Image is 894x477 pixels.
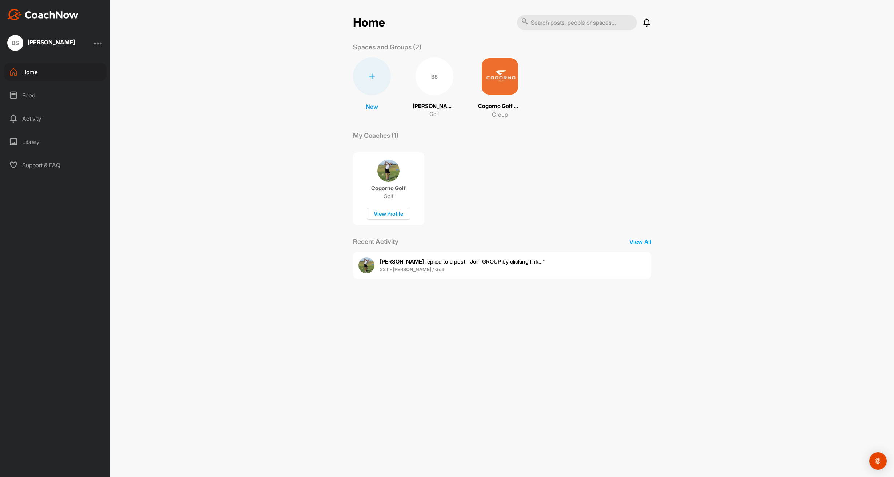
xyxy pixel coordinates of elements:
[353,16,385,30] h2: Home
[429,110,439,119] p: Golf
[517,15,637,30] input: Search posts, people or spaces...
[377,160,400,182] img: coach avatar
[481,57,519,95] img: square_459f3f58702ad8ca0c4bbe4cc7bde879.png
[353,42,421,52] p: Spaces and Groups (2)
[353,237,398,246] p: Recent Activity
[869,452,887,470] div: Open Intercom Messenger
[366,102,378,111] p: New
[413,57,456,119] a: BS[PERSON_NAME]Golf
[371,185,406,192] p: Cogorno Golf
[367,208,410,220] div: View Profile
[353,131,398,140] p: My Coaches (1)
[4,133,107,151] div: Library
[380,266,445,272] b: 22 h • [PERSON_NAME] / Golf
[358,257,374,273] img: user avatar
[492,110,508,119] p: Group
[4,63,107,81] div: Home
[478,102,522,111] p: Cogorno Golf Group
[380,258,545,265] span: replied to a post : "Join GROUP by clicking link..."
[629,237,651,246] p: View All
[7,9,79,20] img: CoachNow
[478,57,522,119] a: Cogorno Golf GroupGroup
[28,39,75,45] div: [PERSON_NAME]
[416,57,453,95] div: BS
[4,86,107,104] div: Feed
[4,156,107,174] div: Support & FAQ
[380,258,424,265] b: [PERSON_NAME]
[7,35,23,51] div: BS
[413,102,456,111] p: [PERSON_NAME]
[4,109,107,128] div: Activity
[384,193,393,200] p: Golf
